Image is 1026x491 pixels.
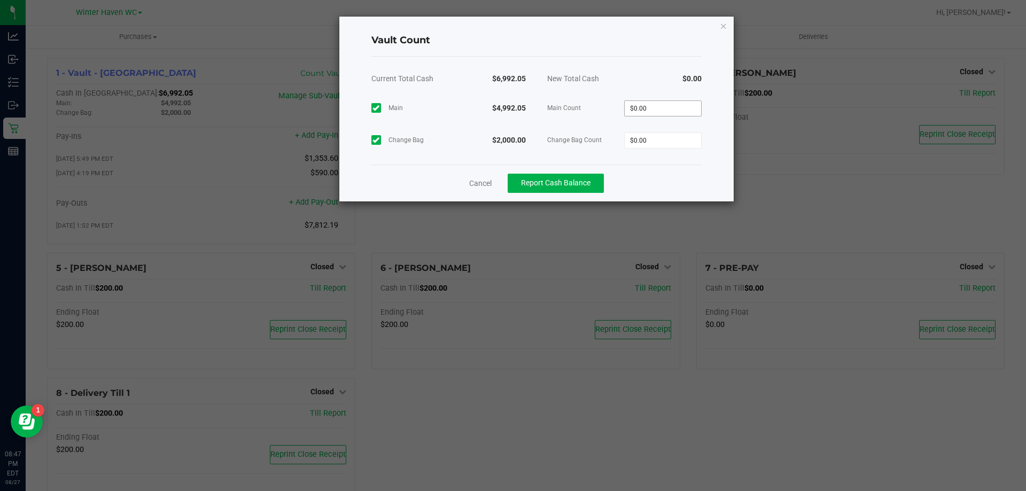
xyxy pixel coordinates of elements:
span: Change Bag [388,135,424,145]
strong: $4,992.05 [492,104,526,112]
form-toggle: Include in count [371,135,386,145]
span: Main Count [547,103,625,113]
strong: $2,000.00 [492,136,526,144]
span: New Total Cash [547,74,599,83]
button: Report Cash Balance [508,174,604,193]
a: Cancel [469,178,492,189]
span: Report Cash Balance [521,178,590,187]
iframe: Resource center [11,406,43,438]
span: Change Bag Count [547,135,625,145]
strong: $0.00 [682,74,702,83]
span: Main [388,103,403,113]
form-toggle: Include in count [371,103,386,113]
strong: $6,992.05 [492,74,526,83]
span: Current Total Cash [371,74,433,83]
iframe: Resource center unread badge [32,404,44,417]
h4: Vault Count [371,34,702,48]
